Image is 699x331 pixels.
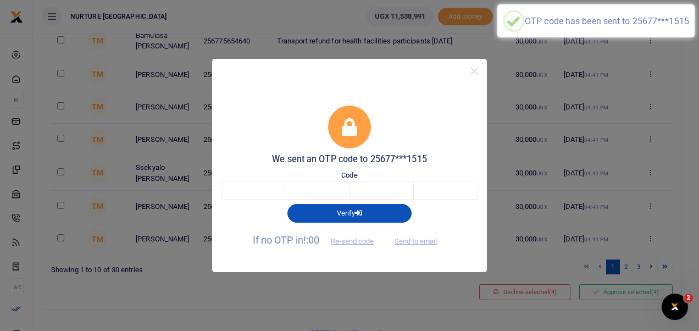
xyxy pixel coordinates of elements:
span: 2 [684,294,693,302]
button: Close [467,63,482,79]
span: If no OTP in [253,234,384,246]
label: Code [341,170,357,181]
button: Verify [287,204,412,223]
h5: We sent an OTP code to 25677***1515 [221,154,478,165]
div: OTP code has been sent to 25677***1515 [525,16,689,26]
span: !:00 [303,234,319,246]
iframe: Intercom live chat [662,294,688,320]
